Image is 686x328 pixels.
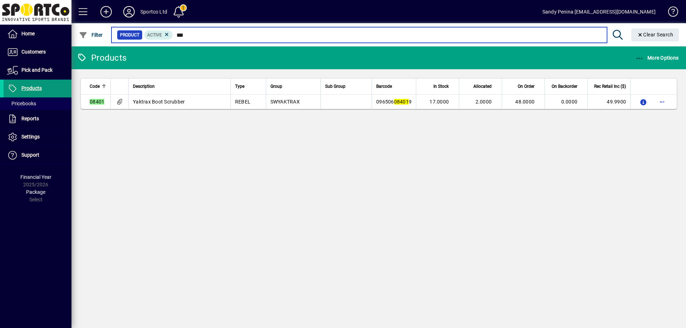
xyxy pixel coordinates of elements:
div: Barcode [376,82,412,90]
a: Reports [4,110,71,128]
span: On Backorder [552,82,577,90]
span: Yaktrax Boot Scrubber [133,99,185,105]
span: Home [21,31,35,36]
span: Products [21,85,42,91]
div: Sub Group [325,82,367,90]
span: Description [133,82,155,90]
button: Filter [77,29,105,41]
a: Knowledge Base [663,1,677,25]
span: Reports [21,116,39,121]
span: REBEL [235,99,250,105]
div: Products [77,52,126,64]
a: Home [4,25,71,43]
span: On Order [518,82,535,90]
span: 48.0000 [515,99,535,105]
div: Sportco Ltd [140,6,167,17]
a: Settings [4,128,71,146]
div: Allocated [463,82,498,90]
em: 08401 [90,99,104,105]
span: Active [147,32,162,37]
span: In Stock [433,82,449,90]
span: Barcode [376,82,392,90]
a: Support [4,146,71,164]
span: Rec Retail Inc ($) [594,82,626,90]
button: More options [656,96,668,107]
a: Customers [4,43,71,61]
div: On Order [506,82,541,90]
div: Code [90,82,106,90]
span: Pick and Pack [21,67,53,73]
span: Support [21,152,39,158]
div: Sandy Penina [EMAIL_ADDRESS][DOMAIN_NAME] [542,6,656,17]
div: Description [133,82,226,90]
div: In Stock [421,82,455,90]
button: Clear [631,29,679,41]
div: Type [235,82,262,90]
td: 49.9900 [587,95,630,109]
button: Profile [118,5,140,18]
span: Type [235,82,244,90]
div: On Backorder [549,82,584,90]
button: More Options [633,51,681,64]
span: Group [270,82,282,90]
span: Allocated [473,82,492,90]
span: Package [26,189,45,195]
span: SWYAKTRAX [270,99,300,105]
span: 0.0000 [561,99,578,105]
em: 08401 [394,99,409,105]
mat-chip: Activation Status: Active [144,30,173,40]
a: Pick and Pack [4,61,71,79]
span: 096506 9 [376,99,412,105]
span: Code [90,82,100,90]
span: Clear Search [637,32,673,37]
span: Sub Group [325,82,346,90]
a: Pricebooks [4,97,71,110]
span: Filter [79,32,103,38]
div: Group [270,82,316,90]
span: Customers [21,49,46,55]
span: Product [120,31,139,39]
span: More Options [635,55,679,61]
button: Add [95,5,118,18]
span: Financial Year [20,174,51,180]
span: Settings [21,134,40,140]
span: 2.0000 [476,99,492,105]
span: Pricebooks [7,101,36,106]
span: 17.0000 [429,99,449,105]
